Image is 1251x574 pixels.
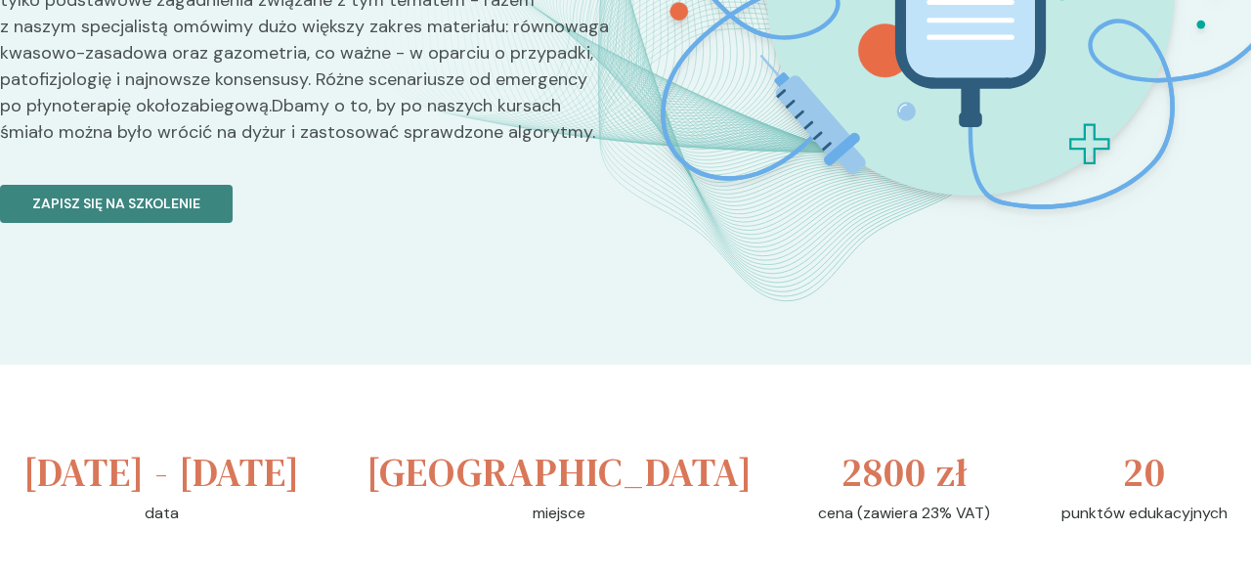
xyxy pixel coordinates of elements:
h3: [GEOGRAPHIC_DATA] [367,443,753,502]
p: Zapisz się na szkolenie [32,194,200,214]
p: data [145,502,179,525]
p: miejsce [533,502,585,525]
h3: [DATE] - [DATE] [23,443,300,502]
p: cena (zawiera 23% VAT) [818,502,990,525]
p: punktów edukacyjnych [1061,502,1228,525]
